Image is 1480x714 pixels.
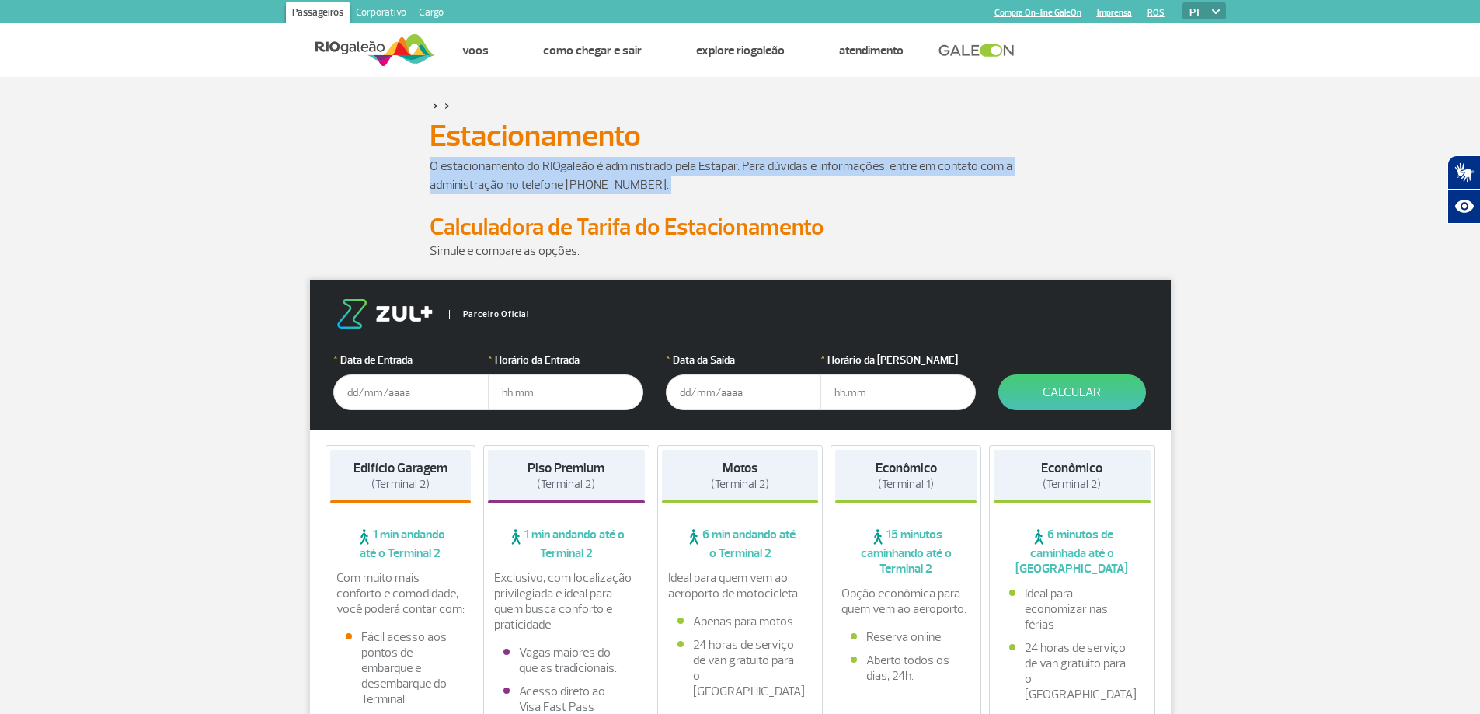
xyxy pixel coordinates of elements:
span: (Terminal 2) [537,477,595,492]
span: 1 min andando até o Terminal 2 [330,527,472,561]
span: (Terminal 2) [711,477,769,492]
a: Cargo [413,2,450,26]
button: Abrir recursos assistivos. [1447,190,1480,224]
li: 24 horas de serviço de van gratuito para o [GEOGRAPHIC_DATA] [1009,640,1135,702]
a: Imprensa [1097,8,1132,18]
p: O estacionamento do RIOgaleão é administrado pela Estapar. Para dúvidas e informações, entre em c... [430,157,1051,194]
li: Aberto todos os dias, 24h. [851,653,961,684]
a: RQS [1147,8,1165,18]
div: Plugin de acessibilidade da Hand Talk. [1447,155,1480,224]
a: > [433,96,438,114]
li: Reserva online [851,629,961,645]
span: 1 min andando até o Terminal 2 [488,527,645,561]
label: Data de Entrada [333,352,489,368]
p: Ideal para quem vem ao aeroporto de motocicleta. [668,570,813,601]
input: hh:mm [488,374,643,410]
span: (Terminal 2) [371,477,430,492]
li: 24 horas de serviço de van gratuito para o [GEOGRAPHIC_DATA] [677,637,803,699]
p: Simule e compare as opções. [430,242,1051,260]
label: Horário da [PERSON_NAME] [820,352,976,368]
input: hh:mm [820,374,976,410]
span: (Terminal 2) [1043,477,1101,492]
strong: Econômico [1041,460,1102,476]
label: Horário da Entrada [488,352,643,368]
a: Explore RIOgaleão [696,43,785,58]
img: logo-zul.png [333,299,436,329]
a: Corporativo [350,2,413,26]
strong: Econômico [876,460,937,476]
a: Passageiros [286,2,350,26]
li: Apenas para motos. [677,614,803,629]
a: Voos [462,43,489,58]
li: Ideal para economizar nas férias [1009,586,1135,632]
p: Com muito mais conforto e comodidade, você poderá contar com: [336,570,465,617]
a: > [444,96,450,114]
span: Parceiro Oficial [449,310,529,319]
input: dd/mm/aaaa [666,374,821,410]
li: Fácil acesso aos pontos de embarque e desembarque do Terminal [346,629,456,707]
span: 6 minutos de caminhada até o [GEOGRAPHIC_DATA] [994,527,1151,576]
p: Opção econômica para quem vem ao aeroporto. [841,586,970,617]
strong: Edifício Garagem [353,460,447,476]
a: Como chegar e sair [543,43,642,58]
p: Exclusivo, com localização privilegiada e ideal para quem busca conforto e praticidade. [494,570,639,632]
li: Vagas maiores do que as tradicionais. [503,645,629,676]
input: dd/mm/aaaa [333,374,489,410]
label: Data da Saída [666,352,821,368]
button: Abrir tradutor de língua de sinais. [1447,155,1480,190]
strong: Piso Premium [528,460,604,476]
strong: Motos [723,460,757,476]
a: Atendimento [839,43,904,58]
h2: Calculadora de Tarifa do Estacionamento [430,213,1051,242]
button: Calcular [998,374,1146,410]
h1: Estacionamento [430,123,1051,149]
span: (Terminal 1) [878,477,934,492]
span: 15 minutos caminhando até o Terminal 2 [835,527,977,576]
a: Compra On-line GaleOn [994,8,1081,18]
span: 6 min andando até o Terminal 2 [662,527,819,561]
